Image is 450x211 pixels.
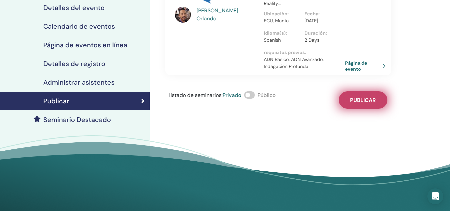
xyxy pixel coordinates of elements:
[304,30,341,37] p: Duración :
[264,30,300,37] p: Idioma(s) :
[257,92,276,99] span: Público
[264,37,300,44] p: Spanish
[43,78,115,86] h4: Administrar asistentes
[43,60,105,68] h4: Detalles de registro
[43,41,127,49] h4: Página de eventos en línea
[427,188,443,204] div: Open Intercom Messenger
[304,37,341,44] p: 2 Days
[175,7,191,23] img: default.jpg
[169,92,223,99] span: listado de seminarios :
[304,10,341,17] p: Fecha :
[345,60,388,72] a: Página de evento
[197,7,257,23] a: [PERSON_NAME] Orlando
[304,17,341,24] p: [DATE]
[43,4,105,12] h4: Detalles del evento
[43,22,115,30] h4: Calendario de eventos
[223,92,241,99] span: Privado
[339,91,387,109] button: Publicar
[264,10,300,17] p: Ubicación :
[264,56,345,70] p: ADN Básico, ADN Avanzado, Indagación Profunda
[264,17,300,24] p: ECU, Manta
[43,97,69,105] h4: Publicar
[43,116,111,124] h4: Seminario Destacado
[264,49,345,56] p: requisitos previos :
[350,97,376,104] span: Publicar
